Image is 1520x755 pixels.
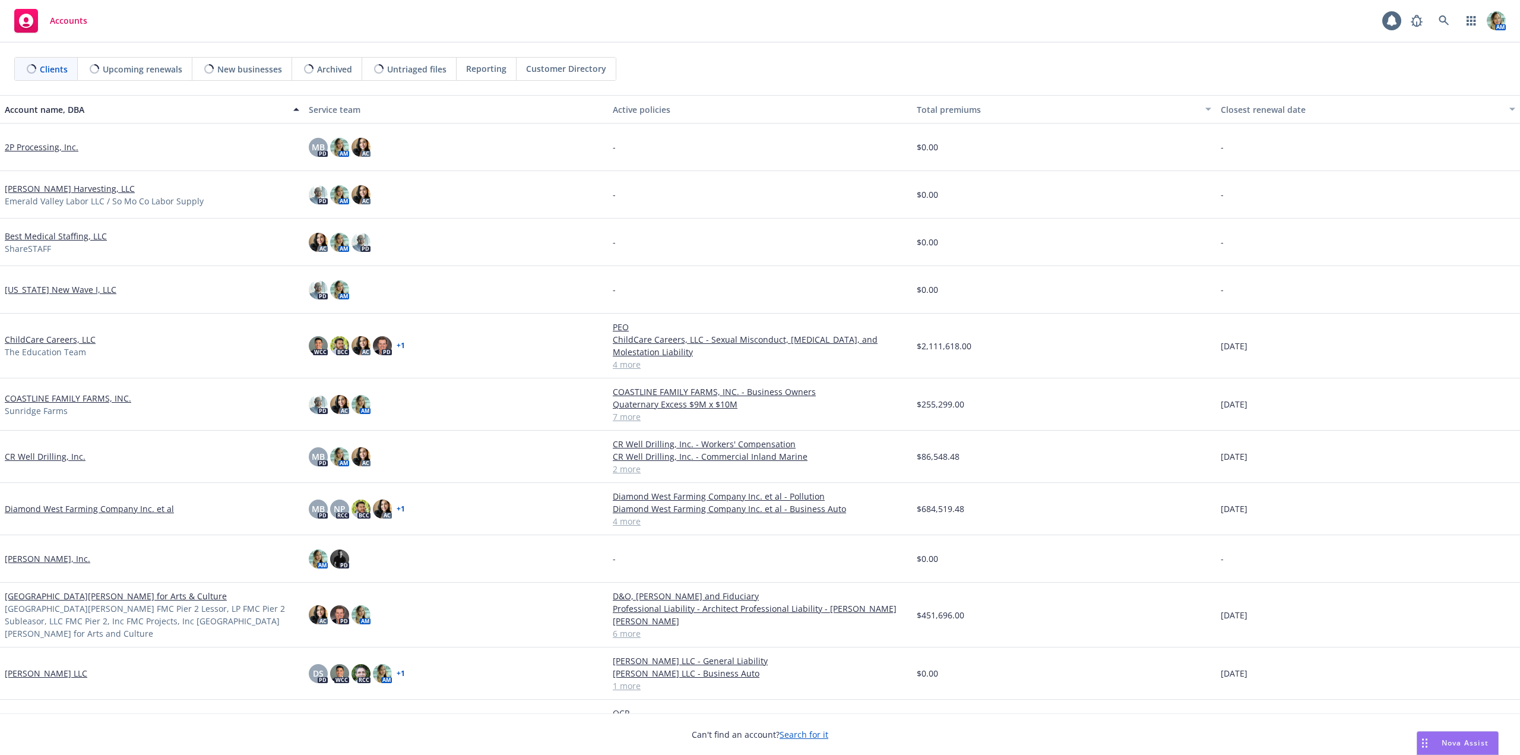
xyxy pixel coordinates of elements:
[5,283,116,296] a: [US_STATE] New Wave I, LLC
[917,141,938,153] span: $0.00
[309,395,328,414] img: photo
[1221,503,1247,515] span: [DATE]
[351,395,370,414] img: photo
[5,602,299,640] span: [GEOGRAPHIC_DATA][PERSON_NAME] FMC Pier 2 Lessor, LP FMC Pier 2 Subleasor, LLC FMC Pier 2, Inc FM...
[613,438,907,450] a: CR Well Drilling, Inc. - Workers' Compensation
[613,680,907,692] a: 1 more
[1221,236,1224,248] span: -
[330,138,349,157] img: photo
[40,63,68,75] span: Clients
[330,233,349,252] img: photo
[613,490,907,503] a: Diamond West Farming Company Inc. et al - Pollution
[309,233,328,252] img: photo
[917,667,938,680] span: $0.00
[373,336,392,355] img: photo
[351,605,370,624] img: photo
[613,283,616,296] span: -
[309,280,328,299] img: photo
[613,188,616,201] span: -
[1487,11,1506,30] img: photo
[613,503,907,515] a: Diamond West Farming Company Inc. et al - Business Auto
[1221,398,1247,410] span: [DATE]
[312,450,325,463] span: MB
[608,95,912,124] button: Active policies
[50,16,87,26] span: Accounts
[917,188,938,201] span: $0.00
[917,552,938,565] span: $0.00
[351,138,370,157] img: photo
[613,141,616,153] span: -
[5,552,90,565] a: [PERSON_NAME], Inc.
[613,103,907,116] div: Active policies
[351,233,370,252] img: photo
[309,549,328,568] img: photo
[1221,450,1247,463] span: [DATE]
[1221,667,1247,680] span: [DATE]
[5,242,51,255] span: ShareSTAFF
[613,667,907,680] a: [PERSON_NAME] LLC - Business Auto
[613,386,907,398] a: COASTLINE FAMILY FARMS, INC. - Business Owners
[5,333,96,346] a: ChildCare Careers, LLC
[917,236,938,248] span: $0.00
[917,503,964,515] span: $684,519.48
[917,450,959,463] span: $86,548.48
[309,605,328,624] img: photo
[613,410,907,423] a: 7 more
[330,336,349,355] img: photo
[5,141,78,153] a: 2P Processing, Inc.
[917,103,1198,116] div: Total premiums
[613,450,907,463] a: CR Well Drilling, Inc. - Commercial Inland Marine
[312,141,325,153] span: MB
[917,609,964,621] span: $451,696.00
[1405,9,1429,33] a: Report a Bug
[351,447,370,466] img: photo
[1221,188,1224,201] span: -
[613,236,616,248] span: -
[613,333,907,358] a: ChildCare Careers, LLC - Sexual Misconduct, [MEDICAL_DATA], and Molestation Liability
[351,336,370,355] img: photo
[397,670,405,677] a: + 1
[217,63,282,75] span: New businesses
[351,664,370,683] img: photo
[397,506,405,513] a: + 1
[1221,609,1247,621] span: [DATE]
[613,515,907,527] a: 4 more
[351,185,370,204] img: photo
[309,336,328,355] img: photo
[613,321,907,333] a: PEO
[313,667,324,680] span: DS
[330,549,349,568] img: photo
[5,195,204,207] span: Emerald Valley Labor LLC / So Mo Co Labor Supply
[330,280,349,299] img: photo
[309,185,328,204] img: photo
[526,62,606,75] span: Customer Directory
[613,398,907,410] a: Quaternary Excess $9M x $10M
[613,602,907,627] a: Professional Liability - Architect Professional Liability - [PERSON_NAME] [PERSON_NAME]
[692,728,828,741] span: Can't find an account?
[330,395,349,414] img: photo
[613,590,907,602] a: D&O, [PERSON_NAME] and Fiduciary
[917,283,938,296] span: $0.00
[5,667,87,680] a: [PERSON_NAME] LLC
[317,63,352,75] span: Archived
[613,552,616,565] span: -
[1216,95,1520,124] button: Closest renewal date
[613,655,907,667] a: [PERSON_NAME] LLC - General Liability
[1459,9,1483,33] a: Switch app
[917,398,964,410] span: $255,299.00
[334,503,346,515] span: NP
[5,182,135,195] a: [PERSON_NAME] Harvesting, LLC
[1221,552,1224,565] span: -
[1417,731,1499,755] button: Nova Assist
[5,346,86,358] span: The Education Team
[5,450,85,463] a: CR Well Drilling, Inc.
[613,463,907,475] a: 2 more
[387,63,446,75] span: Untriaged files
[397,342,405,349] a: + 1
[304,95,608,124] button: Service team
[5,230,107,242] a: Best Medical Staffing, LLC
[5,590,227,602] a: [GEOGRAPHIC_DATA][PERSON_NAME] for Arts & Culture
[613,358,907,371] a: 4 more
